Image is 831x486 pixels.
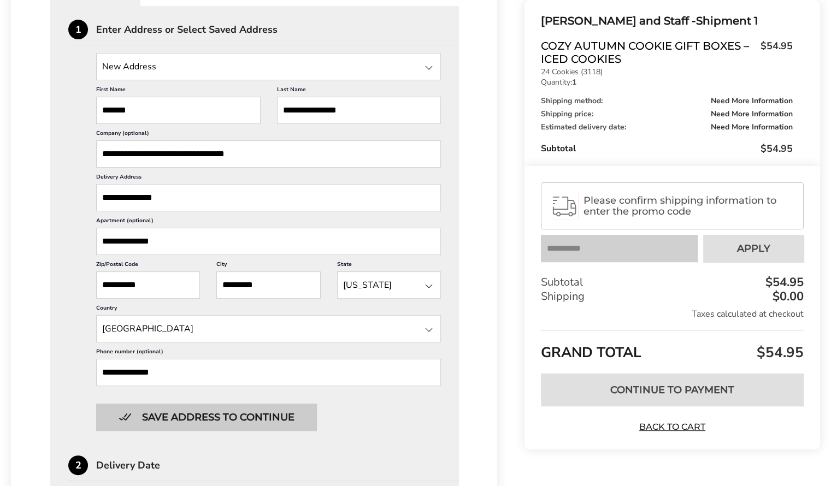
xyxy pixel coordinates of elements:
div: GRAND TOTAL [541,330,804,365]
div: Shipment 1 [541,12,793,30]
label: Delivery Address [96,173,441,184]
input: Delivery Address [96,184,441,211]
div: 1 [68,20,88,39]
label: City [216,260,320,271]
input: Last Name [277,97,441,124]
button: Button save address [96,404,317,431]
span: Need More Information [711,97,793,105]
span: $54.95 [754,343,804,362]
span: $54.95 [755,39,793,63]
p: Quantity: [541,79,793,86]
span: [PERSON_NAME] and Staff - [541,14,696,27]
div: Shipping [541,289,804,304]
input: State [337,271,441,299]
div: Shipping price: [541,110,793,118]
label: Last Name [277,86,441,97]
span: Need More Information [711,110,793,118]
div: 2 [68,455,88,475]
div: $0.00 [770,291,804,303]
strong: 1 [572,77,576,87]
p: 24 Cookies (3118) [541,68,793,76]
input: First Name [96,97,261,124]
label: Phone number (optional) [96,348,441,359]
a: Cozy Autumn Cookie Gift Boxes – Iced Cookies$54.95 [541,39,793,66]
div: Subtotal [541,275,804,289]
span: $54.95 [761,142,793,155]
span: Cozy Autumn Cookie Gift Boxes – Iced Cookies [541,39,755,66]
input: State [96,53,441,80]
div: Enter Address or Select Saved Address [96,25,459,34]
label: Company (optional) [96,129,441,140]
input: Apartment [96,228,441,255]
a: Back to Cart [634,421,711,433]
input: City [216,271,320,299]
input: ZIP [96,271,200,299]
div: Estimated delivery date: [541,123,793,131]
label: Zip/Postal Code [96,260,200,271]
div: Shipping method: [541,97,793,105]
span: Please confirm shipping information to enter the promo code [584,195,794,217]
button: Continue to Payment [541,374,804,406]
input: State [96,315,441,342]
div: Delivery Date [96,460,459,470]
label: First Name [96,86,261,97]
span: Need More Information [711,123,793,131]
input: Company [96,140,441,168]
label: Country [96,304,441,315]
div: $54.95 [763,276,804,288]
div: Subtotal [541,142,793,155]
button: Apply [703,235,804,262]
div: Taxes calculated at checkout [541,308,804,320]
label: Apartment (optional) [96,217,441,228]
label: State [337,260,441,271]
span: Apply [737,244,770,253]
